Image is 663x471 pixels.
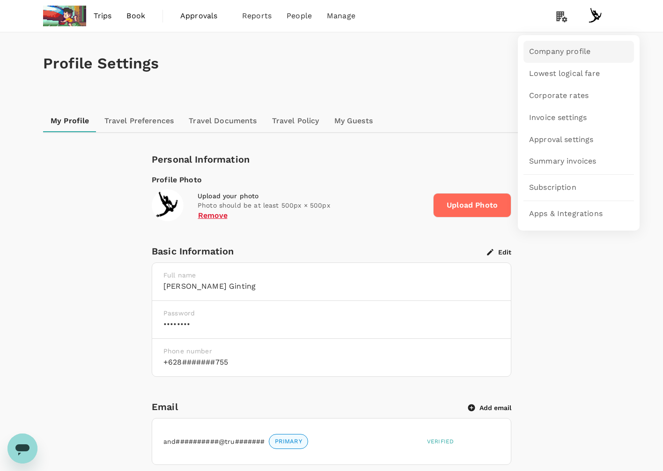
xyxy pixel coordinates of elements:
button: Remove [198,211,228,220]
p: Photo should be at least 500px × 500px [198,201,426,210]
span: Trips [94,10,112,22]
a: Lowest logical fare [523,63,634,85]
img: Andreas Ginting [586,7,605,25]
span: Summary invoices [529,156,596,167]
button: Edit [487,248,511,256]
a: My Profile [43,110,97,132]
span: Apps & Integrations [529,209,603,219]
a: Subscription [523,177,634,199]
a: Travel Policy [265,110,327,132]
button: Add email [468,404,511,412]
p: and##########@tru####### [163,437,265,446]
a: Travel Documents [181,110,264,132]
span: Invoice settings [529,112,587,123]
a: Invoice settings [523,107,634,129]
div: Basic Information [152,244,487,259]
span: Verified [427,438,454,445]
img: faris testing [43,6,86,26]
span: Book [126,10,145,22]
p: Phone number [163,346,500,356]
div: Profile Photo [152,174,511,186]
a: Approval settings [523,129,634,151]
h6: Email [152,399,468,414]
div: Personal Information [152,152,511,167]
a: Company profile [523,41,634,63]
span: Corporate rates [529,90,589,101]
a: Apps & Integrations [523,203,634,225]
h1: Profile Settings [43,55,620,72]
a: Corporate rates [523,85,634,107]
p: Full name [163,270,500,280]
span: People [287,10,312,22]
span: Approvals [180,10,227,22]
span: Subscription [529,182,576,193]
span: Lowest logical fare [529,68,600,79]
h6: •••••••• [163,318,500,331]
span: Company profile [529,46,590,57]
span: Approval settings [529,135,594,145]
span: Reports [242,10,272,22]
span: Manage [327,10,355,22]
span: Upload Photo [433,193,511,217]
iframe: Button to launch messaging window [7,434,37,464]
a: Summary invoices [523,150,634,172]
span: PRIMARY [269,437,308,446]
a: Travel Preferences [97,110,182,132]
h6: [PERSON_NAME] Ginting [163,280,500,293]
div: Upload your photo [198,191,426,201]
p: Password [163,308,500,318]
img: avatar-66d8022987598.jpeg [152,189,184,221]
h6: +628#######755 [163,356,500,369]
a: My Guests [327,110,380,132]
